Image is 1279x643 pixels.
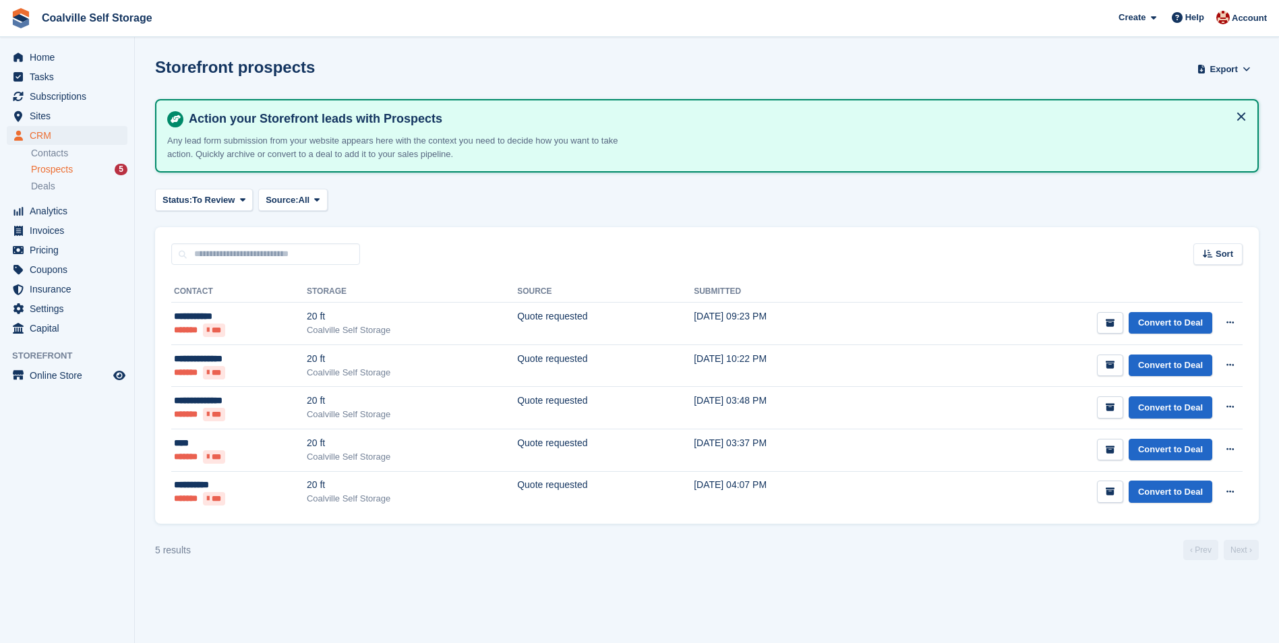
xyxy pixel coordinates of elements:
td: [DATE] 10:22 PM [694,344,876,387]
a: Coalville Self Storage [36,7,158,29]
span: Insurance [30,280,111,299]
p: Any lead form submission from your website appears here with the context you need to decide how y... [167,134,639,160]
span: Export [1210,63,1238,76]
span: Analytics [30,202,111,220]
td: Quote requested [517,344,694,387]
a: Next [1224,540,1259,560]
button: Status: To Review [155,189,253,211]
td: [DATE] 03:37 PM [694,429,876,471]
th: Storage [307,281,517,303]
div: 20 ft [307,436,517,450]
a: menu [7,319,127,338]
div: Coalville Self Storage [307,408,517,421]
div: 20 ft [307,478,517,492]
a: Previous [1183,540,1218,560]
a: menu [7,241,127,259]
a: Prospects 5 [31,162,127,177]
td: Quote requested [517,429,694,471]
div: Coalville Self Storage [307,324,517,337]
div: 5 results [155,543,191,557]
span: Help [1185,11,1204,24]
span: Sort [1216,247,1233,261]
span: Deals [31,180,55,193]
div: Coalville Self Storage [307,492,517,506]
a: Convert to Deal [1129,396,1212,419]
button: Export [1194,58,1253,80]
a: menu [7,126,127,145]
span: Settings [30,299,111,318]
span: Tasks [30,67,111,86]
div: 5 [115,164,127,175]
a: menu [7,299,127,318]
span: Account [1232,11,1267,25]
td: Quote requested [517,303,694,345]
div: Coalville Self Storage [307,366,517,379]
span: To Review [192,193,235,207]
nav: Page [1181,540,1261,560]
a: menu [7,202,127,220]
a: menu [7,67,127,86]
span: Coupons [30,260,111,279]
th: Submitted [694,281,876,303]
a: menu [7,87,127,106]
span: Create [1119,11,1146,24]
span: Prospects [31,163,73,176]
td: Quote requested [517,387,694,429]
span: CRM [30,126,111,145]
td: Quote requested [517,471,694,513]
a: menu [7,260,127,279]
span: Sites [30,106,111,125]
span: Invoices [30,221,111,240]
th: Contact [171,281,307,303]
div: 20 ft [307,352,517,366]
a: Deals [31,179,127,193]
h1: Storefront prospects [155,58,315,76]
h4: Action your Storefront leads with Prospects [183,111,1247,127]
span: Storefront [12,349,134,363]
a: menu [7,221,127,240]
span: Online Store [30,366,111,385]
span: Subscriptions [30,87,111,106]
a: Convert to Deal [1129,355,1212,377]
img: stora-icon-8386f47178a22dfd0bd8f6a31ec36ba5ce8667c1dd55bd0f319d3a0aa187defe.svg [11,8,31,28]
a: menu [7,48,127,67]
div: Coalville Self Storage [307,450,517,464]
a: Contacts [31,147,127,160]
td: [DATE] 09:23 PM [694,303,876,345]
div: 20 ft [307,394,517,408]
td: [DATE] 04:07 PM [694,471,876,513]
span: Status: [162,193,192,207]
td: [DATE] 03:48 PM [694,387,876,429]
a: Convert to Deal [1129,481,1212,503]
span: All [299,193,310,207]
div: 20 ft [307,309,517,324]
a: Preview store [111,367,127,384]
span: Source: [266,193,298,207]
a: Convert to Deal [1129,312,1212,334]
a: menu [7,366,127,385]
img: Hannah Milner [1216,11,1230,24]
a: menu [7,280,127,299]
span: Pricing [30,241,111,259]
a: Convert to Deal [1129,439,1212,461]
button: Source: All [258,189,328,211]
th: Source [517,281,694,303]
a: menu [7,106,127,125]
span: Capital [30,319,111,338]
span: Home [30,48,111,67]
